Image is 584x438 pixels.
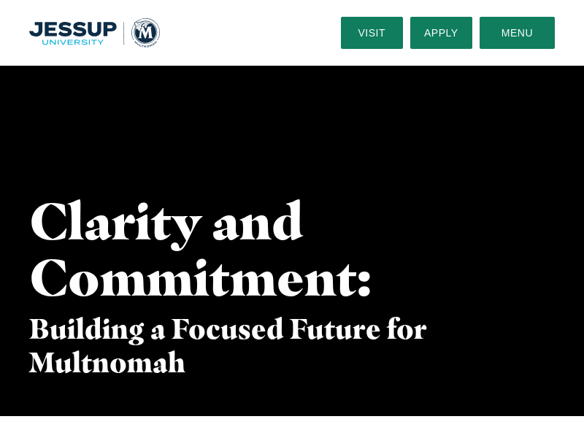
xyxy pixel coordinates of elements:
a: Visit [341,17,403,49]
a: Apply [410,17,472,49]
h3: Building a Focused Future for Multnomah [29,312,555,380]
img: Multnomah University Logo [29,18,160,47]
a: Home [29,18,160,47]
h1: Clarity and Commitment: [29,193,342,305]
button: Menu [480,17,555,49]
